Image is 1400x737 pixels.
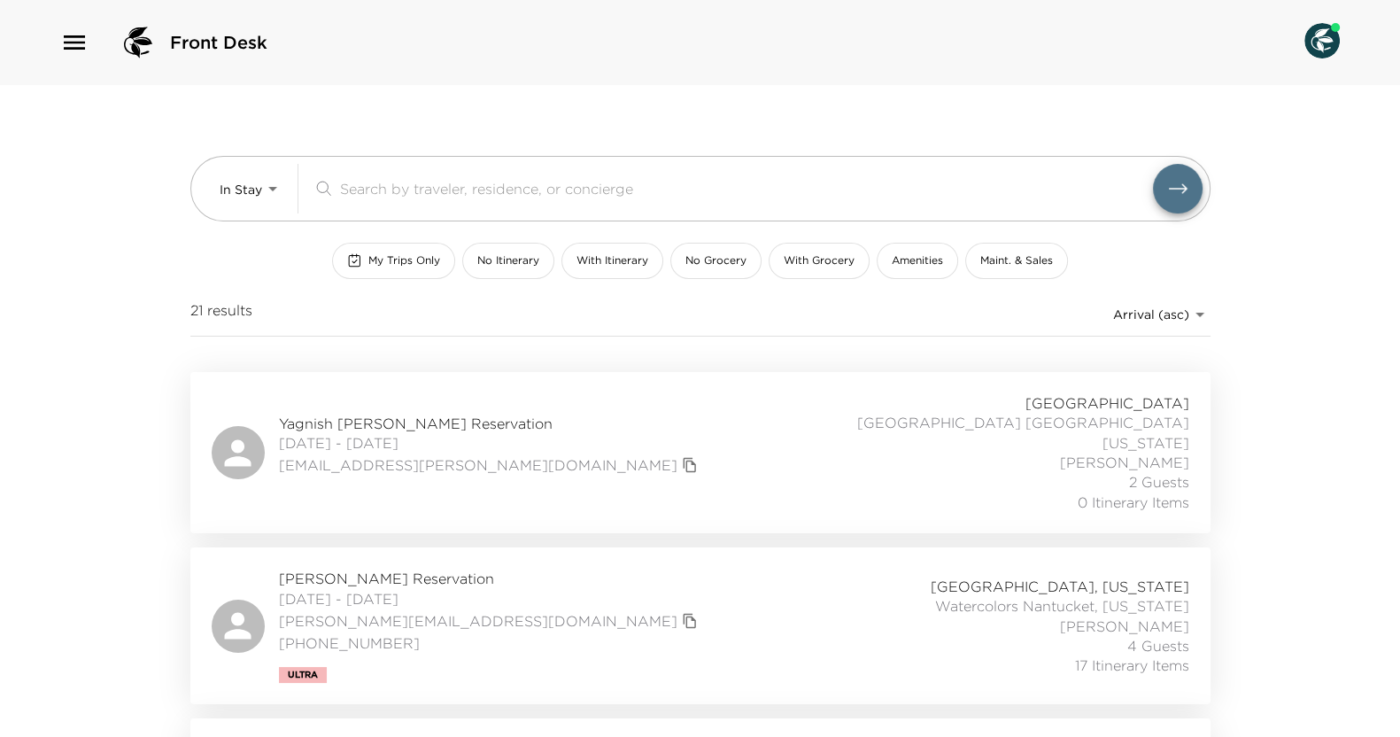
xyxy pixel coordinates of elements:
[1060,453,1189,472] span: [PERSON_NAME]
[279,455,677,475] a: [EMAIL_ADDRESS][PERSON_NAME][DOMAIN_NAME]
[576,253,648,268] span: With Itinerary
[685,253,746,268] span: No Grocery
[279,414,702,433] span: Yagnish [PERSON_NAME] Reservation
[561,243,663,279] button: With Itinerary
[170,30,267,55] span: Front Desk
[1060,617,1189,636] span: [PERSON_NAME]
[1075,656,1189,675] span: 17 Itinerary Items
[877,243,958,279] button: Amenities
[462,243,554,279] button: No Itinerary
[798,413,1189,453] span: [GEOGRAPHIC_DATA] [GEOGRAPHIC_DATA][US_STATE]
[769,243,870,279] button: With Grocery
[279,589,702,609] span: [DATE] - [DATE]
[190,547,1210,704] a: [PERSON_NAME] Reservation[DATE] - [DATE][PERSON_NAME][EMAIL_ADDRESS][DOMAIN_NAME]copy primary mem...
[190,300,252,329] span: 21 results
[340,178,1153,198] input: Search by traveler, residence, or concierge
[477,253,539,268] span: No Itinerary
[931,577,1189,596] span: [GEOGRAPHIC_DATA], [US_STATE]
[892,253,943,268] span: Amenities
[279,611,677,631] a: [PERSON_NAME][EMAIL_ADDRESS][DOMAIN_NAME]
[784,253,855,268] span: With Grocery
[368,253,440,268] span: My Trips Only
[332,243,455,279] button: My Trips Only
[117,21,159,64] img: logo
[279,569,702,588] span: [PERSON_NAME] Reservation
[980,253,1053,268] span: Maint. & Sales
[288,670,318,680] span: Ultra
[1304,23,1340,58] img: User
[279,633,702,653] span: [PHONE_NUMBER]
[1025,393,1189,413] span: [GEOGRAPHIC_DATA]
[935,596,1189,616] span: Watercolors Nantucket, [US_STATE]
[1127,636,1189,656] span: 4 Guests
[279,433,702,453] span: [DATE] - [DATE]
[1129,472,1189,492] span: 2 Guests
[190,372,1210,533] a: Yagnish [PERSON_NAME] Reservation[DATE] - [DATE][EMAIL_ADDRESS][PERSON_NAME][DOMAIN_NAME]copy pri...
[1078,493,1189,512] span: 0 Itinerary Items
[677,609,702,633] button: copy primary member email
[670,243,762,279] button: No Grocery
[965,243,1068,279] button: Maint. & Sales
[220,182,262,198] span: In Stay
[677,453,702,477] button: copy primary member email
[1113,306,1189,322] span: Arrival (asc)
